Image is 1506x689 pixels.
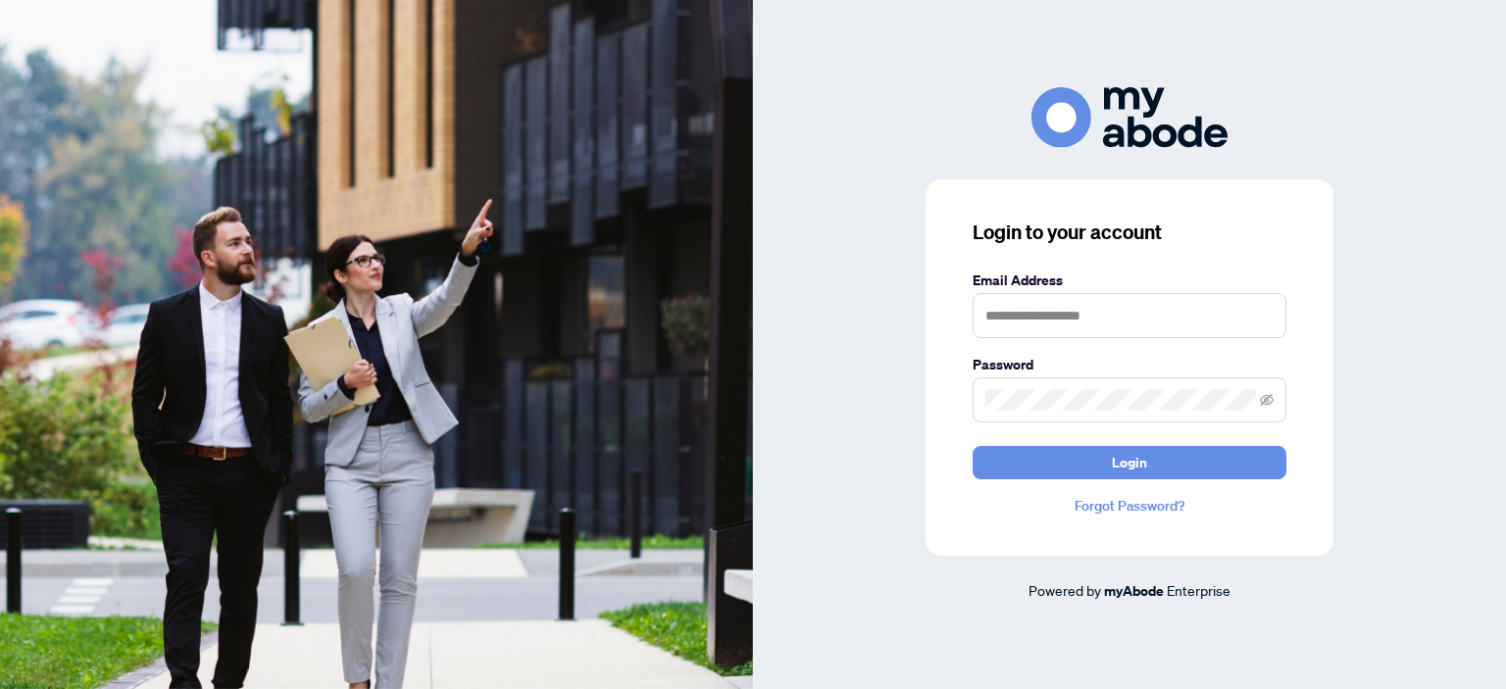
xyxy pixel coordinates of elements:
[973,495,1286,517] a: Forgot Password?
[973,219,1286,246] h3: Login to your account
[973,270,1286,291] label: Email Address
[973,354,1286,375] label: Password
[1112,447,1147,478] span: Login
[1104,580,1164,602] a: myAbode
[1029,581,1101,599] span: Powered by
[1031,87,1228,147] img: ma-logo
[973,446,1286,479] button: Login
[1167,581,1230,599] span: Enterprise
[1260,393,1274,407] span: eye-invisible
